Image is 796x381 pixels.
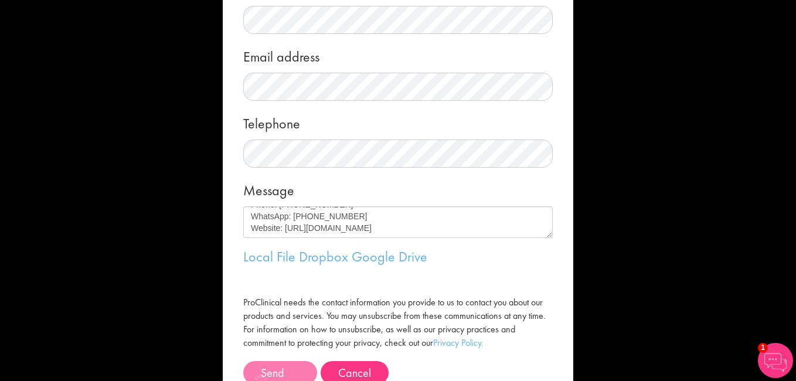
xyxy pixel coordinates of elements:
a: Google Drive [352,247,427,266]
a: Dropbox [299,247,348,266]
a: Local File [243,247,295,266]
label: Message [243,176,294,200]
a: Privacy Policy. [433,336,484,349]
label: ProClinical needs the contact information you provide to us to contact you about our products and... [243,296,553,349]
span: Send [261,365,284,380]
span: 1 [758,343,768,353]
img: Chatbot [758,343,793,378]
